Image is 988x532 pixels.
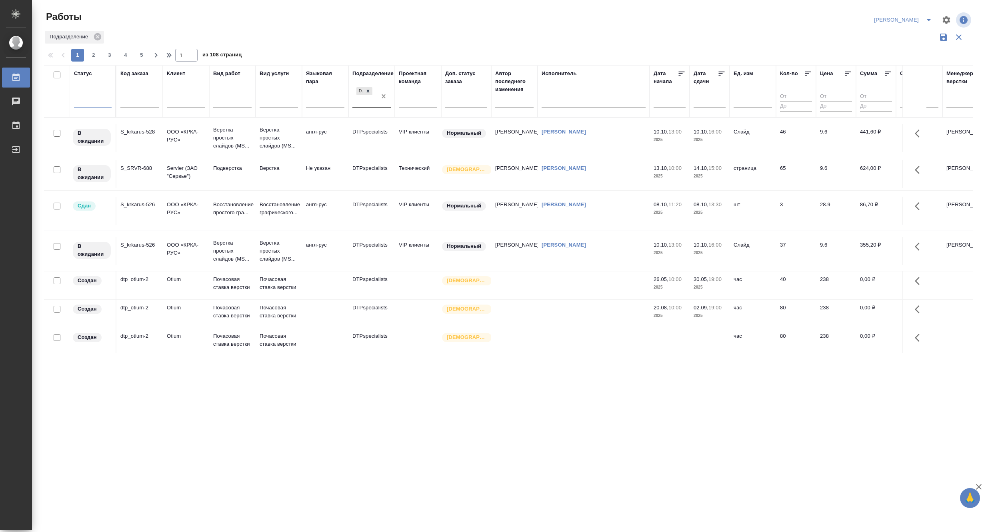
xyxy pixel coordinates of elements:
p: 02.09, [694,305,708,311]
div: split button [872,14,937,26]
div: S_krkarus-528 [120,128,159,136]
td: [PERSON_NAME] [491,160,538,188]
p: Оtium [167,332,205,340]
div: Статус [74,70,92,78]
td: 3 [776,197,816,225]
p: 2025 [694,312,726,320]
p: Восстановление графического... [260,201,298,217]
td: [PERSON_NAME] [491,237,538,265]
button: Здесь прячутся важные кнопки [910,160,929,179]
td: 355,20 ₽ [856,237,896,265]
td: 0,00 ₽ [856,271,896,299]
p: 10.10, [694,129,708,135]
p: [DEMOGRAPHIC_DATA] [447,277,487,285]
span: 2 [87,51,100,59]
div: Заказ еще не согласован с клиентом, искать исполнителей рано [72,304,112,315]
p: 2025 [694,209,726,217]
p: Сдан [78,202,91,210]
p: [DEMOGRAPHIC_DATA] [447,165,487,173]
p: Почасовая ставка верстки [260,332,298,348]
td: 238 [816,300,856,328]
div: dtp_otium-2 [120,304,159,312]
button: 2 [87,49,100,62]
td: 46 [776,124,816,152]
p: Подверстка [213,164,252,172]
p: 19:00 [708,305,722,311]
div: Менеджер проверил работу исполнителя, передает ее на следующий этап [72,201,112,211]
button: Здесь прячутся важные кнопки [910,197,929,216]
p: [DEMOGRAPHIC_DATA] [447,305,487,313]
div: dtp_otium-2 [120,332,159,340]
td: 0,00 ₽ [856,328,896,356]
td: Технический [395,160,441,188]
td: час [730,300,776,328]
p: ООО «КРКА-РУС» [167,128,205,144]
td: 9.6 [816,160,856,188]
a: [PERSON_NAME] [542,129,586,135]
p: Оtium [167,275,205,283]
div: Заказ еще не согласован с клиентом, искать исполнителей рано [72,275,112,286]
button: Здесь прячутся важные кнопки [910,328,929,347]
td: DTPspecialists [348,237,395,265]
p: Нормальный [447,242,481,250]
td: 80 [776,328,816,356]
div: Цена [820,70,833,78]
p: ООО «КРКА-РУС» [167,241,205,257]
td: DTPspecialists [348,300,395,328]
div: Клиент [167,70,185,78]
td: VIP клиенты [395,197,441,225]
a: [PERSON_NAME] [542,201,586,207]
td: 28.9 [816,197,856,225]
p: 2025 [654,136,686,144]
p: 26.05, [654,276,668,282]
p: Верстка простых слайдов (MS... [260,239,298,263]
span: Настроить таблицу [937,10,956,30]
div: S_SRVR-688 [120,164,159,172]
td: 238 [816,271,856,299]
td: 65 [776,160,816,188]
div: Дата сдачи [694,70,718,86]
td: страница [730,160,776,188]
p: Верстка простых слайдов (MS... [260,126,298,150]
p: Создан [78,305,97,313]
div: DTPspecialists [356,86,373,96]
td: 0,00 ₽ [856,300,896,328]
td: Слайд [730,124,776,152]
input: От [780,92,812,102]
div: Исполнитель назначен, приступать к работе пока рано [72,128,112,147]
p: 2025 [654,312,686,320]
td: шт [730,197,776,225]
p: 2025 [654,209,686,217]
p: 2025 [654,283,686,291]
p: 10:00 [668,276,682,282]
p: 13:00 [668,129,682,135]
div: Проектная команда [399,70,437,86]
p: 16:00 [708,129,722,135]
button: 3 [103,49,116,62]
p: 13:00 [668,242,682,248]
input: От [820,92,852,102]
span: 4 [119,51,132,59]
p: 2025 [654,249,686,257]
td: англ-рус [302,124,348,152]
td: DTPspecialists [348,160,395,188]
p: 19:00 [708,276,722,282]
p: Верстка [260,164,298,172]
p: [PERSON_NAME] [946,241,985,249]
p: Почасовая ставка верстки [213,332,252,348]
p: 16:00 [708,242,722,248]
p: ООО «КРКА-РУС» [167,201,205,217]
p: Верстка простых слайдов (MS... [213,239,252,263]
div: Языковая пара [306,70,344,86]
p: Верстка простых слайдов (MS... [213,126,252,150]
p: [PERSON_NAME] [946,164,985,172]
div: Код заказа [120,70,148,78]
td: DTPspecialists [348,197,395,225]
span: 3 [103,51,116,59]
p: Подразделение [50,33,91,41]
td: час [730,271,776,299]
p: 2025 [654,172,686,180]
p: 10.10, [694,242,708,248]
p: 10.10, [654,242,668,248]
a: [PERSON_NAME] [542,165,586,171]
